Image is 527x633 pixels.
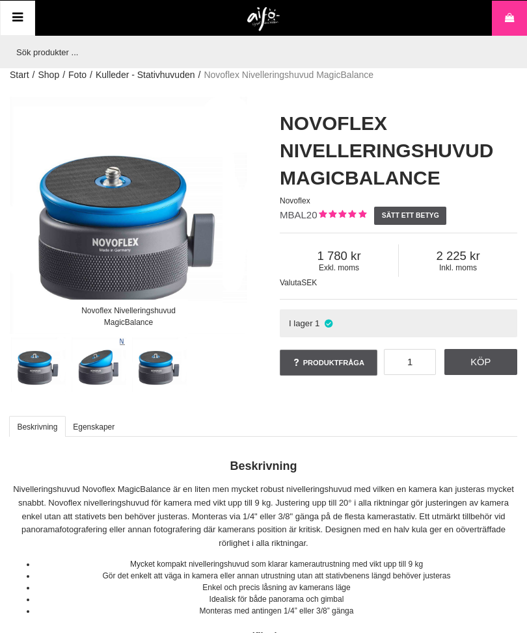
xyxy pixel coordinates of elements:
li: Mycket kompakt nivelleringshuvud som klarar kamerautrustning med vikt upp till 9 kg [36,558,517,570]
div: Novoflex Nivelleringshuvud MagicBalance [69,300,188,334]
img: Novoflex Nivelleringshuvud MagicBalance [11,337,66,393]
img: Justerar enkelt kamerans position [72,337,127,393]
a: Shop [38,68,59,82]
span: Exkl. moms [280,263,398,272]
a: Start [10,68,29,82]
span: 2 225 [399,249,517,263]
span: 1 780 [280,249,398,263]
li: Gör det enkelt att väga in kamera eller annan utrustning utan att stativbenens längd behöver just... [36,570,517,582]
a: Sätt ett betyg [374,207,446,225]
span: MBAL20 [280,209,318,220]
a: Köp [444,349,518,375]
li: Enkel och precis låsning av kamerans läge [36,582,517,593]
span: / [90,68,92,82]
span: / [198,68,201,82]
input: Sök produkter ... [10,36,511,68]
a: Beskrivning [9,416,66,437]
img: logo.png [247,7,280,32]
span: / [33,68,35,82]
a: Kulleder - Stativhuvuden [96,68,195,82]
li: Idealisk för både panorama och gimbal [36,593,517,605]
span: Inkl. moms [399,263,517,272]
a: Egenskaper [65,416,123,437]
img: Novoflex Nivelleringshuvud MagicBalance [132,337,187,393]
span: I lager [289,318,313,328]
span: Novoflex Nivelleringshuvud MagicBalance [204,68,373,82]
p: Nivelleringshuvud Novoflex MagicBalance är en liten men mycket robust nivelleringshuvud med vilke... [10,483,517,550]
span: SEK [301,278,317,287]
a: Foto [68,68,87,82]
span: / [62,68,65,82]
h2: Beskrivning [10,458,517,474]
span: Novoflex [280,196,310,205]
i: I lager [323,318,334,328]
div: Kundbetyg: 5.00 [318,209,366,222]
span: Valuta [280,278,301,287]
span: 1 [315,318,319,328]
h1: Novoflex Nivelleringshuvud MagicBalance [280,110,517,192]
li: Monteras med antingen 1/4” eller 3/8” gänga [36,605,517,617]
a: Produktfråga [280,350,377,376]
